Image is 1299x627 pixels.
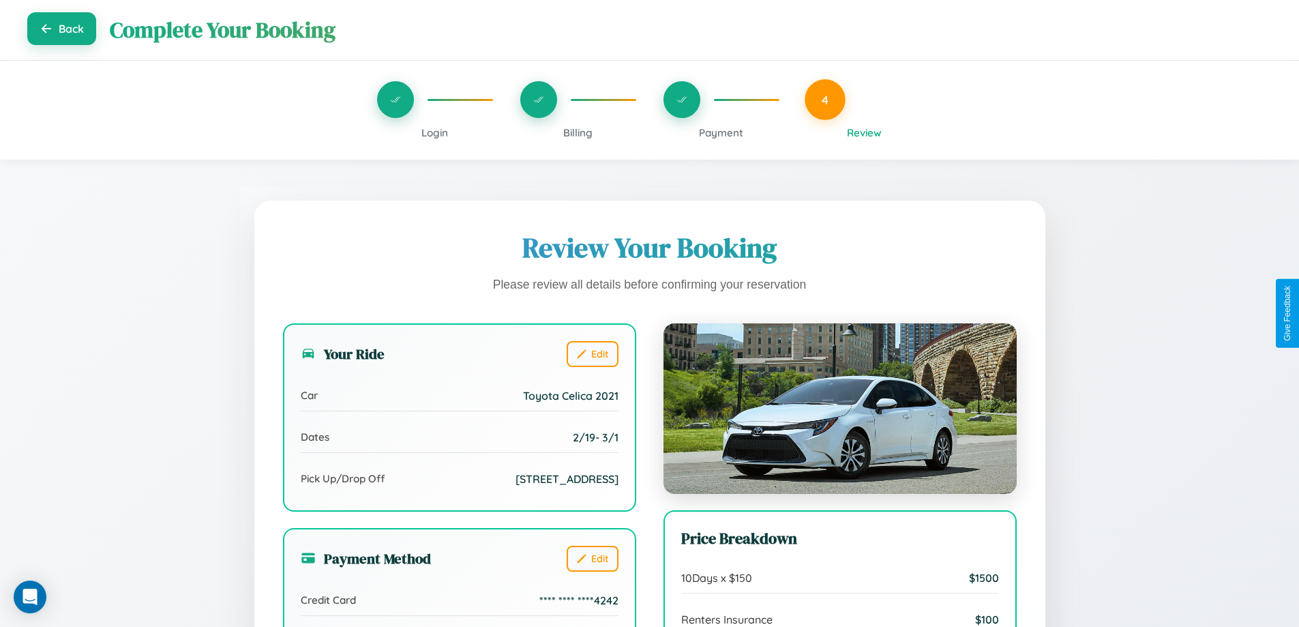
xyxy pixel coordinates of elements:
[567,546,618,572] button: Edit
[301,472,385,485] span: Pick Up/Drop Off
[421,126,448,139] span: Login
[663,323,1017,494] img: Toyota Celica
[681,528,999,549] h3: Price Breakdown
[573,431,618,444] span: 2 / 19 - 3 / 1
[14,581,46,613] div: Open Intercom Messenger
[516,472,618,486] span: [STREET_ADDRESS]
[301,594,356,607] span: Credit Card
[301,344,385,364] h3: Your Ride
[563,126,593,139] span: Billing
[110,15,1272,45] h1: Complete Your Booking
[283,274,1017,296] p: Please review all details before confirming your reservation
[822,92,828,107] span: 4
[969,571,999,585] span: $ 1500
[847,126,882,139] span: Review
[975,613,999,626] span: $ 100
[301,549,431,568] h3: Payment Method
[567,341,618,367] button: Edit
[699,126,743,139] span: Payment
[523,389,618,403] span: Toyota Celica 2021
[301,431,329,443] span: Dates
[681,571,752,585] span: 10 Days x $ 150
[283,229,1017,266] h1: Review Your Booking
[27,12,96,45] button: Go back
[681,613,773,626] span: Renters Insurance
[301,389,318,402] span: Car
[1283,286,1292,341] div: Give Feedback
